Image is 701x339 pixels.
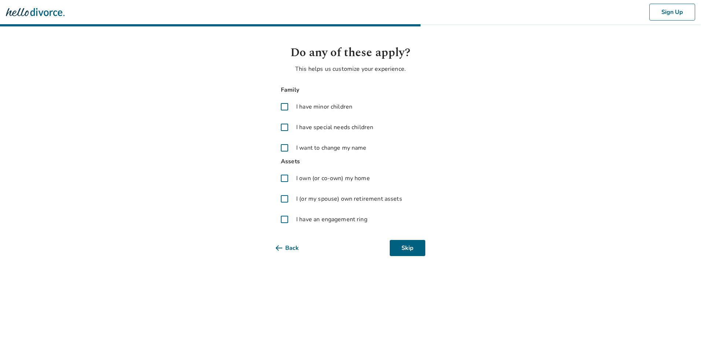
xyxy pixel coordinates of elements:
[664,304,701,339] iframe: Chat Widget
[296,123,373,132] span: I have special needs children
[296,102,352,111] span: I have minor children
[296,143,367,152] span: I want to change my name
[296,215,367,224] span: I have an engagement ring
[276,44,425,62] h1: Do any of these apply?
[6,5,65,19] img: Hello Divorce Logo
[276,157,425,167] span: Assets
[649,4,695,21] button: Sign Up
[390,240,425,256] button: Skip
[276,85,425,95] span: Family
[296,194,402,203] span: I (or my spouse) own retirement assets
[296,174,370,183] span: I own (or co-own) my home
[276,65,425,73] p: This helps us customize your experience.
[276,240,311,256] button: Back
